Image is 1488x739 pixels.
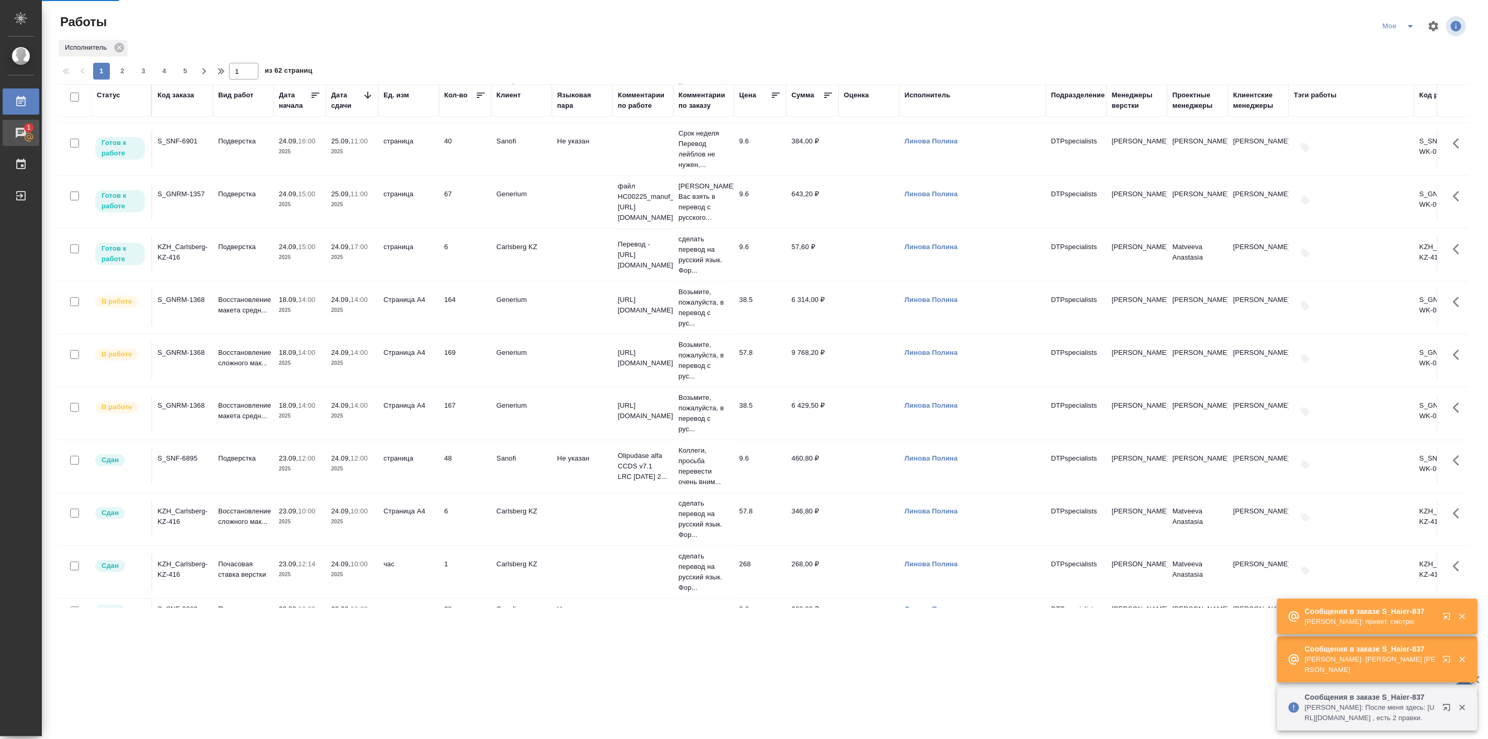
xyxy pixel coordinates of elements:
[331,349,351,356] p: 24.09,
[331,517,373,527] p: 2025
[94,189,146,214] div: Исполнитель может приступить к работе
[279,358,321,368] p: 2025
[1167,395,1228,432] td: [PERSON_NAME]
[618,400,668,421] p: [URL][DOMAIN_NAME]..
[734,131,786,167] td: 9.6
[497,189,547,199] p: Generium
[1046,184,1107,220] td: DTPspecialists
[1228,131,1289,167] td: [PERSON_NAME]
[378,342,439,379] td: Страница А4
[439,131,491,167] td: 40
[1294,242,1317,265] button: Добавить тэги
[1447,184,1472,209] button: Здесь прячутся важные кнопки
[102,243,139,264] p: Готов к работе
[439,184,491,220] td: 67
[552,599,613,635] td: Не указан
[265,64,312,80] span: из 62 страниц
[552,448,613,485] td: Не указан
[1046,131,1107,167] td: DTPspecialists
[351,605,368,613] p: 18:00
[497,506,547,517] p: Carlsberg KZ
[1294,189,1317,212] button: Добавить тэги
[1051,90,1105,100] div: Подразделение
[1447,237,1472,262] button: Здесь прячутся важные кнопки
[679,287,729,329] p: Возьмите, пожалуйста, в перевод с рус...
[102,508,119,518] p: Сдан
[351,296,368,304] p: 14:00
[298,137,315,145] p: 16:00
[157,90,194,100] div: Код заказа
[497,453,547,464] p: Sanofi
[218,400,268,421] p: Восстановление макета средн...
[97,90,120,100] div: Статус
[439,448,491,485] td: 48
[384,90,409,100] div: Ед. изм
[331,560,351,568] p: 24.09,
[1414,554,1475,590] td: KZH_Carlsberg-KZ-416-WK-009
[786,342,839,379] td: 9 768,20 ₽
[298,454,315,462] p: 12:00
[20,122,37,133] span: 1
[905,349,958,356] a: Линова Полина
[1167,501,1228,538] td: Matveeva Anastasia
[497,295,547,305] p: Generium
[1112,400,1162,411] p: [PERSON_NAME]
[786,501,839,538] td: 346,80 ₽
[279,507,298,515] p: 23.09,
[1233,90,1283,111] div: Клиентские менеджеры
[331,90,363,111] div: Дата сдачи
[94,604,146,618] div: Менеджер проверил работу исполнителя, передает ее на следующий этап
[157,453,208,464] div: S_SNF-6895
[218,453,268,464] p: Подверстка
[378,599,439,635] td: страница
[177,66,194,76] span: 5
[497,242,547,252] p: Carlsberg KZ
[679,181,729,223] p: [PERSON_NAME] Вас взять в перевод с русского...
[1447,395,1472,420] button: Здесь прячутся важные кнопки
[351,454,368,462] p: 12:00
[351,507,368,515] p: 10:00
[298,190,315,198] p: 15:00
[1228,395,1289,432] td: [PERSON_NAME]
[1046,237,1107,273] td: DTPspecialists
[157,348,208,358] div: S_GNRM-1368
[1447,501,1472,526] button: Здесь прячутся важные кнопки
[1112,90,1162,111] div: Менеджеры верстки
[1451,655,1473,664] button: Закрыть
[218,559,268,580] p: Почасовая ставка верстки
[786,131,839,167] td: 384,00 ₽
[1112,506,1162,517] p: [PERSON_NAME]
[102,138,139,159] p: Готов к работе
[331,507,351,515] p: 24.09,
[439,501,491,538] td: 6
[1228,342,1289,379] td: [PERSON_NAME]
[618,348,668,368] p: [URL][DOMAIN_NAME]..
[1436,697,1461,722] button: Открыть в новой вкладке
[552,131,613,167] td: Не указан
[1228,501,1289,538] td: [PERSON_NAME]
[1294,348,1317,371] button: Добавить тэги
[157,559,208,580] div: KZH_Carlsberg-KZ-416
[734,237,786,273] td: 9.6
[1046,554,1107,590] td: DTPspecialists
[1294,453,1317,476] button: Добавить тэги
[1451,612,1473,621] button: Закрыть
[786,599,839,635] td: 268,80 ₽
[1436,649,1461,674] button: Открыть в новой вкладке
[905,605,958,613] a: Линова Полина
[351,560,368,568] p: 10:00
[298,507,315,515] p: 10:00
[905,137,958,145] a: Линова Полина
[331,358,373,368] p: 2025
[1228,448,1289,485] td: [PERSON_NAME]
[1112,295,1162,305] p: [PERSON_NAME]
[351,243,368,251] p: 17:00
[734,395,786,432] td: 38.5
[135,63,152,80] button: 3
[94,136,146,161] div: Исполнитель может приступить к работе
[102,191,139,211] p: Готов к работе
[905,190,958,198] a: Линова Полина
[378,448,439,485] td: страница
[1112,136,1162,147] p: [PERSON_NAME]
[439,395,491,432] td: 167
